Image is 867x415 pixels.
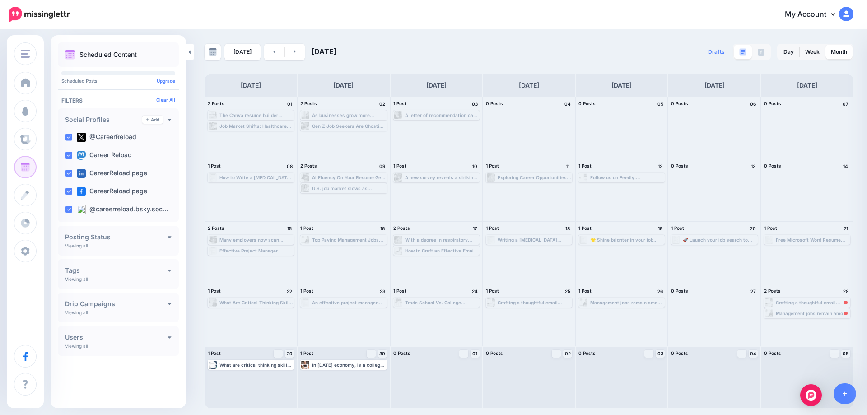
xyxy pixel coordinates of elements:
[486,225,499,231] span: 1 Post
[471,162,480,170] h4: 10
[312,175,386,180] div: AI Fluency On Your Resume Gets You Noticed, But Soft Skills Get You Hired 👉 [URL][DOMAIN_NAME] #A...
[749,224,758,233] h4: 20
[312,362,386,368] div: In [DATE] economy, is a college degree still worth it, or can trade school offer equal, if not be...
[285,224,294,233] h4: 15
[300,350,313,356] span: 1 Post
[157,78,175,84] a: Upgrade
[285,100,294,108] h4: 01
[65,301,168,307] h4: Drip Campaigns
[219,248,293,253] div: Effective Project Manager Resume Examples & Template [URL][DOMAIN_NAME] #ProjectManager #ResumeEx...
[671,101,688,106] span: 0 Posts
[578,163,592,168] span: 1 Post
[749,287,758,295] h4: 27
[312,47,336,56] span: [DATE]
[405,237,479,242] div: With a degree in respiratory therapy, you can pursue many career paths and make a real difference...
[219,175,293,180] div: How to Write a [MEDICAL_DATA] Resume (Example & Template) 👉 [URL][DOMAIN_NAME] #SpeechLanguagePat...
[841,350,850,358] a: 05
[77,187,147,196] label: CareerReload page
[671,225,684,231] span: 1 Post
[77,205,86,214] img: bluesky-square.png
[486,288,499,294] span: 1 Post
[77,169,86,178] img: linkedin-square.png
[656,287,665,295] h4: 26
[61,97,175,104] h4: Filters
[486,350,503,356] span: 0 Posts
[590,175,664,180] div: Follow us on Feedly: [URL][DOMAIN_NAME][DOMAIN_NAME] #Feedly #Feed #rss #Blog #BlogAggregator #Ca...
[405,175,479,180] div: A new survey reveals a striking shift in hiring norms: 41% of Gen Z candidates admit to ghosting ...
[841,224,850,233] h4: 21
[758,49,764,56] img: facebook-grey-square.png
[333,80,354,91] h4: [DATE]
[300,163,317,168] span: 2 Posts
[797,80,817,91] h4: [DATE]
[764,163,781,168] span: 0 Posts
[65,243,88,248] p: Viewing all
[378,100,387,108] h4: 02
[208,225,224,231] span: 2 Posts
[471,287,480,295] h4: 24
[486,101,503,106] span: 0 Posts
[219,112,293,118] div: The Canva resume builder combines design flexibility with pre-made templates, giving job seekers ...
[778,45,799,59] a: Day
[703,44,730,60] a: Drafts
[764,350,781,356] span: 0 Posts
[671,288,688,294] span: 0 Posts
[61,79,175,83] p: Scheduled Posts
[312,112,386,118] div: As businesses grow more complex, the demand for executive assistants who can rise to this challen...
[21,50,30,58] img: menu.png
[776,4,853,26] a: My Account
[776,237,849,242] div: Free Microsoft Word Resume Templates for 2025 – Download & Edit Instantly. Choose from over 65 te...
[208,101,224,106] span: 2 Posts
[378,162,387,170] h4: 09
[393,225,410,231] span: 2 Posts
[65,343,88,349] p: Viewing all
[671,350,688,356] span: 0 Posts
[565,351,571,356] span: 02
[704,80,725,91] h4: [DATE]
[590,300,664,305] div: Management jobs remain among the most rewarding paths in business. They offer leadership, influen...
[219,300,293,305] div: What Are Critical Thinking Skills And Why Are They Important? 👉 [URL][DOMAIN_NAME] #CriticalThink...
[77,151,132,160] label: Career Reload
[300,101,317,106] span: 2 Posts
[393,288,406,294] span: 1 Post
[65,310,88,315] p: Viewing all
[800,384,822,406] div: Open Intercom Messenger
[611,80,632,91] h4: [DATE]
[563,100,572,108] h4: 04
[142,116,163,124] a: Add
[498,175,571,180] div: Exploring Career Opportunities with a Respiratory Therapy Degree 👉 [URL][DOMAIN_NAME] #Respirator...
[825,45,853,59] a: Month
[841,100,850,108] h4: 07
[208,288,221,294] span: 1 Post
[749,350,758,358] a: 04
[224,44,261,60] a: [DATE]
[219,362,293,368] div: What are critical thinking skills, and why do they matter in daily life and careers? Learn how to...
[156,97,175,103] a: Clear All
[285,162,294,170] h4: 08
[656,224,665,233] h4: 19
[405,248,479,253] div: How to Craft an Effective Email Request for a Reference 👉 [URL][DOMAIN_NAME] #ReferenceLetter #Re...
[671,163,688,168] span: 0 Posts
[77,151,86,160] img: mastodon-square.png
[285,287,294,295] h4: 22
[208,350,221,356] span: 1 Post
[843,351,848,356] span: 05
[776,300,849,305] div: Crafting a thoughtful email request for a reference shows respect for the recipient’s time and re...
[312,300,386,305] div: An effective project manager resume highlights not only what you’ve accomplished but also how you...
[750,351,756,356] span: 04
[578,350,596,356] span: 0 Posts
[393,101,406,106] span: 1 Post
[841,162,850,170] h4: 14
[563,350,572,358] a: 02
[65,276,88,282] p: Viewing all
[471,100,480,108] h4: 03
[65,117,142,123] h4: Social Profiles
[841,287,850,295] h4: 28
[656,100,665,108] h4: 05
[578,101,596,106] span: 0 Posts
[393,350,410,356] span: 0 Posts
[65,267,168,274] h4: Tags
[800,45,825,59] a: Week
[486,163,499,168] span: 1 Post
[471,350,480,358] a: 01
